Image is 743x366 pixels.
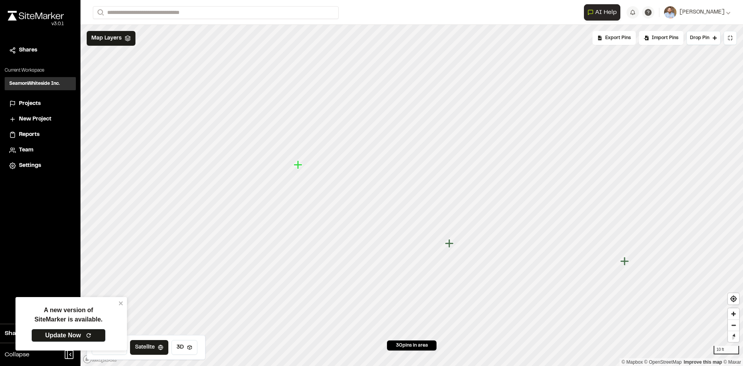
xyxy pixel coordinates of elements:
[5,67,76,74] p: Current Workspace
[605,34,631,41] span: Export Pins
[91,34,122,43] span: Map Layers
[621,359,643,365] a: Mapbox
[9,100,71,108] a: Projects
[9,46,71,55] a: Shares
[9,146,71,155] a: Team
[664,6,676,19] img: User
[690,34,709,41] span: Drop Pin
[728,293,739,304] button: Find my location
[19,115,51,124] span: New Project
[723,359,741,365] a: Maxar
[620,256,630,266] div: Map marker
[728,320,739,331] span: Zoom out
[726,330,740,344] span: Reset bearing to north
[171,340,197,355] button: 3D
[9,115,71,124] a: New Project
[9,80,60,87] h3: SeamonWhiteside Inc.
[19,46,37,55] span: Shares
[687,31,721,45] button: Drop Pin
[644,359,682,365] a: OpenStreetMap
[8,21,64,27] div: Oh geez...please don't...
[5,329,56,338] span: Share Workspace
[595,8,617,17] span: AI Help
[728,308,739,320] button: Zoom in
[294,160,304,170] div: Map marker
[19,131,39,139] span: Reports
[584,4,620,21] button: Open AI Assistant
[584,4,623,21] div: Open AI Assistant
[639,31,683,45] div: Import Pins into your project
[80,25,743,366] canvas: Map
[728,331,739,342] button: Reset bearing to north
[130,340,168,355] button: Satellite
[8,11,64,21] img: rebrand.png
[714,346,739,354] div: 10 ft
[445,239,455,249] div: Map marker
[19,146,33,155] span: Team
[664,6,731,19] button: [PERSON_NAME]
[9,131,71,139] a: Reports
[396,342,428,349] span: 30 pins in area
[592,31,636,45] div: No pins available to export
[34,306,103,324] p: A new version of SiteMarker is available.
[680,8,724,17] span: [PERSON_NAME]
[19,100,41,108] span: Projects
[93,6,107,19] button: Search
[728,320,739,331] button: Zoom out
[684,359,722,365] a: Map feedback
[19,162,41,170] span: Settings
[118,300,124,306] button: close
[5,350,29,359] span: Collapse
[652,34,678,41] span: Import Pins
[9,162,71,170] a: Settings
[31,329,106,342] a: Update Now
